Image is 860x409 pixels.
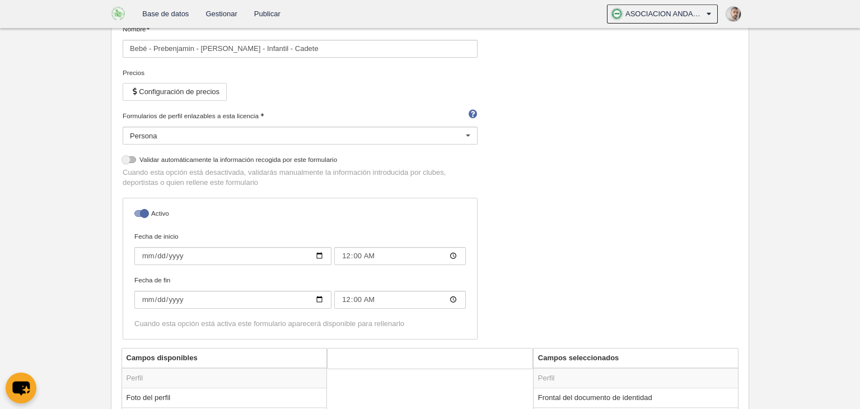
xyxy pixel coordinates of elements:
th: Campos disponibles [122,348,327,368]
label: Fecha de fin [134,275,466,309]
input: Fecha de inicio [134,247,331,265]
label: Activo [134,208,466,221]
input: Fecha de fin [334,291,466,309]
input: Nombre [123,40,478,58]
td: Perfil [534,368,739,388]
input: Fecha de fin [134,291,331,309]
td: Frontal del documento de identidad [534,388,739,407]
span: ASOCIACION ANDALUZA DE FUTBOL SALA [625,8,704,20]
img: ASOCIACION ANDALUZA DE FUTBOL SALA [111,7,125,20]
img: OaOFjlWR71kW.30x30.jpg [611,8,623,20]
label: Formularios de perfil enlazables a esta licencia [123,111,478,121]
button: Configuración de precios [123,83,227,101]
label: Fecha de inicio [134,231,466,265]
img: PabmUuOKiwzn.30x30.jpg [726,7,741,21]
div: Precios [123,68,478,78]
input: Fecha de inicio [334,247,466,265]
th: Campos seleccionados [534,348,739,368]
div: Cuando esta opción está activa este formulario aparecerá disponible para rellenarlo [134,319,466,329]
label: Validar automáticamente la información recogida por este formulario [123,155,478,168]
button: chat-button [6,373,36,403]
i: Obligatorio [260,113,264,117]
a: ASOCIACION ANDALUZA DE FUTBOL SALA [607,4,718,24]
td: Perfil [122,368,327,388]
td: Foto del perfil [122,388,327,407]
p: Cuando esta opción está desactivada, validarás manualmente la información introducida por clubes,... [123,168,478,188]
label: Nombre [123,24,478,58]
span: Persona [130,132,157,140]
